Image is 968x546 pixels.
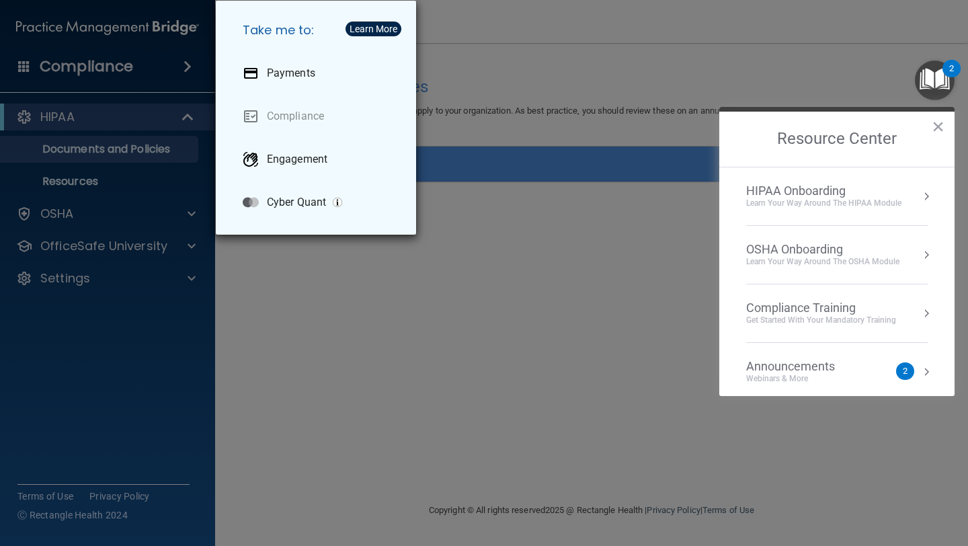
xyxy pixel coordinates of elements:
div: Learn your way around the OSHA module [746,256,899,268]
a: Engagement [232,141,405,178]
p: Cyber Quant [267,196,326,209]
p: Engagement [267,153,327,166]
div: Resource Center [719,107,955,396]
div: Webinars & More [746,373,862,385]
div: HIPAA Onboarding [746,184,901,198]
button: Open Resource Center, 2 new notifications [915,61,955,100]
div: Learn Your Way around the HIPAA module [746,198,901,209]
div: Announcements [746,359,862,374]
div: Learn More [350,24,397,34]
a: Payments [232,54,405,92]
div: OSHA Onboarding [746,242,899,257]
div: 2 [949,69,954,86]
h5: Take me to: [232,11,405,49]
p: Payments [267,67,315,80]
a: Cyber Quant [232,184,405,221]
button: Learn More [346,22,401,36]
a: Compliance [232,97,405,135]
iframe: Drift Widget Chat Controller [735,451,952,504]
button: Close [932,116,944,137]
h2: Resource Center [719,112,955,167]
div: Get Started with your mandatory training [746,315,896,326]
div: Compliance Training [746,301,896,315]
